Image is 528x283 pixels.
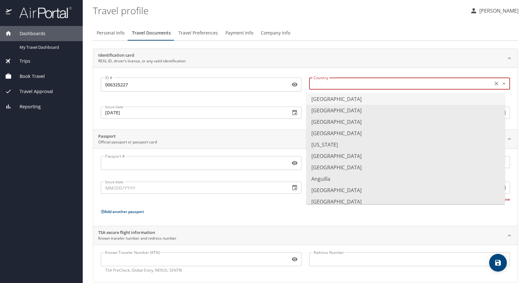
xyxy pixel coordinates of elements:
span: Book Travel [12,73,45,80]
span: Travel Preferences [178,29,218,37]
input: MM/DD/YYYY [101,182,285,194]
li: Anguilla [306,173,505,185]
img: icon-airportal.png [6,6,12,19]
p: Official passport or passport card [98,139,157,145]
button: Add another passport [101,209,144,214]
p: [PERSON_NAME] [477,7,519,15]
p: REAL ID, driver’s license, or any valid identification [98,58,186,64]
img: airportal-logo.png [12,6,72,19]
h2: Passport [98,133,157,140]
h2: Identification card [98,52,186,59]
button: [PERSON_NAME] [467,5,521,16]
p: Known traveler number and redress number [98,236,177,241]
li: [GEOGRAPHIC_DATA] [306,128,505,139]
input: MM/DD/YYYY [101,107,285,119]
li: [GEOGRAPHIC_DATA] [306,105,505,116]
li: [GEOGRAPHIC_DATA] [306,116,505,128]
button: Close [500,80,508,87]
button: save [489,254,507,272]
span: Dashboards [12,30,45,37]
div: PassportOfficial passport or passport card [93,148,518,226]
span: Travel Documents [132,29,171,37]
span: Payment Info [225,29,253,37]
div: Identification cardREAL ID, driver’s license, or any valid identification [93,67,518,129]
li: [US_STATE] [306,139,505,150]
li: [GEOGRAPHIC_DATA] [306,93,505,105]
div: Identification cardREAL ID, driver’s license, or any valid identification [93,49,518,68]
span: Trips [12,58,30,65]
button: Clear [492,79,501,88]
div: Profile [93,25,518,41]
div: TSA secure flight informationKnown traveler number and redress number [93,245,518,282]
p: TSA PreCheck, Global Entry, NEXUS, SENTRI [105,267,297,273]
h1: Travel profile [93,1,465,20]
li: [GEOGRAPHIC_DATA] [306,150,505,162]
div: PassportOfficial passport or passport card [93,130,518,149]
span: My Travel Dashboard [20,44,75,50]
span: Company Info [261,29,290,37]
div: TSA secure flight informationKnown traveler number and redress number [93,226,518,245]
li: [GEOGRAPHIC_DATA] [306,162,505,173]
li: [GEOGRAPHIC_DATA] [306,185,505,196]
h2: TSA secure flight information [98,230,177,236]
li: [GEOGRAPHIC_DATA] [306,196,505,207]
span: Travel Approval [12,88,53,95]
span: Personal Info [97,29,124,37]
span: Reporting [12,103,41,110]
